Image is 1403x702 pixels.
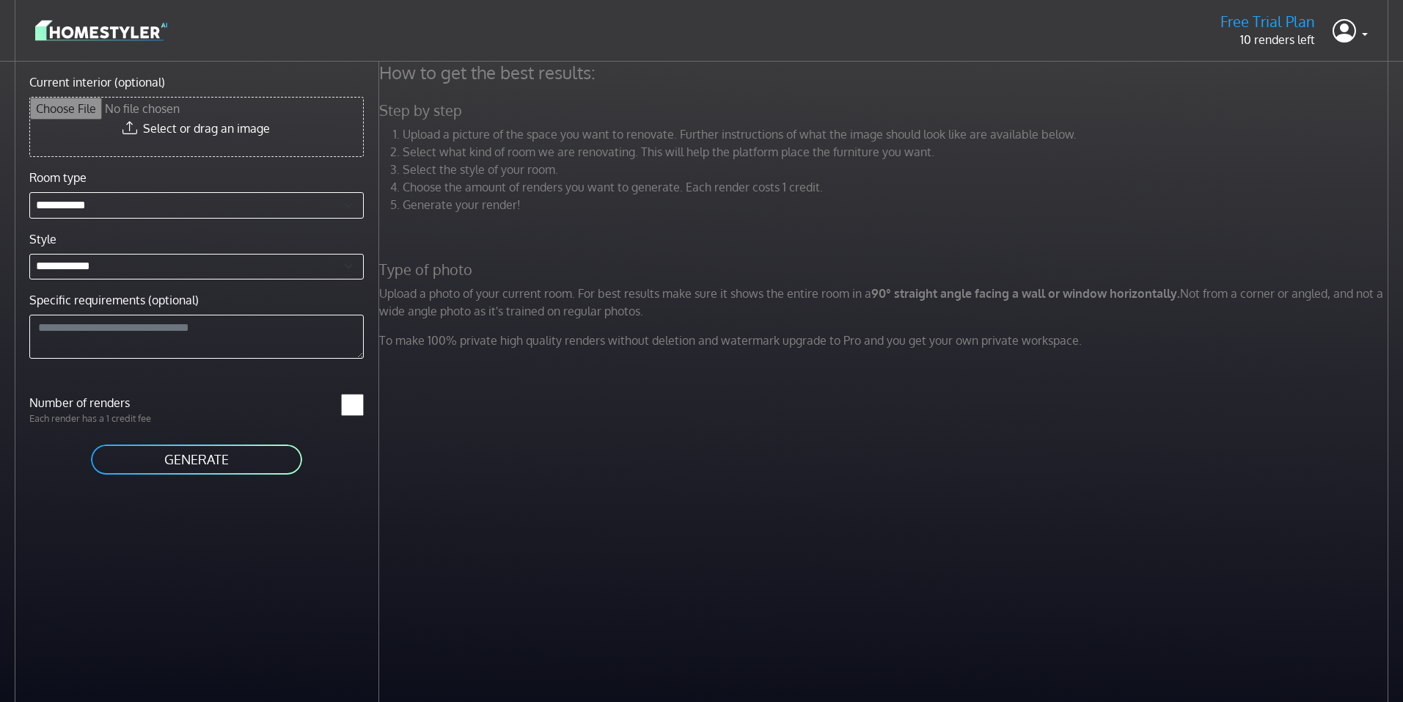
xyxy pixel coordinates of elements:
label: Room type [29,169,87,186]
p: Upload a photo of your current room. For best results make sure it shows the entire room in a Not... [370,285,1402,320]
button: GENERATE [89,443,304,476]
h5: Free Trial Plan [1220,12,1315,31]
strong: 90° straight angle facing a wall or window horizontally. [871,286,1180,301]
h5: Step by step [370,101,1402,120]
p: Each render has a 1 credit fee [21,412,197,425]
li: Select what kind of room we are renovating. This will help the platform place the furniture you w... [403,143,1393,161]
li: Choose the amount of renders you want to generate. Each render costs 1 credit. [403,178,1393,196]
h5: Type of photo [370,260,1402,279]
li: Select the style of your room. [403,161,1393,178]
h4: How to get the best results: [370,62,1402,84]
li: Upload a picture of the space you want to renovate. Further instructions of what the image should... [403,125,1393,143]
p: To make 100% private high quality renders without deletion and watermark upgrade to Pro and you g... [370,332,1402,349]
label: Style [29,230,56,248]
label: Current interior (optional) [29,73,165,91]
li: Generate your render! [403,196,1393,213]
label: Number of renders [21,394,197,412]
label: Specific requirements (optional) [29,291,199,309]
p: 10 renders left [1220,31,1315,48]
img: logo-3de290ba35641baa71223ecac5eacb59cb85b4c7fdf211dc9aaecaaee71ea2f8.svg [35,18,167,43]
